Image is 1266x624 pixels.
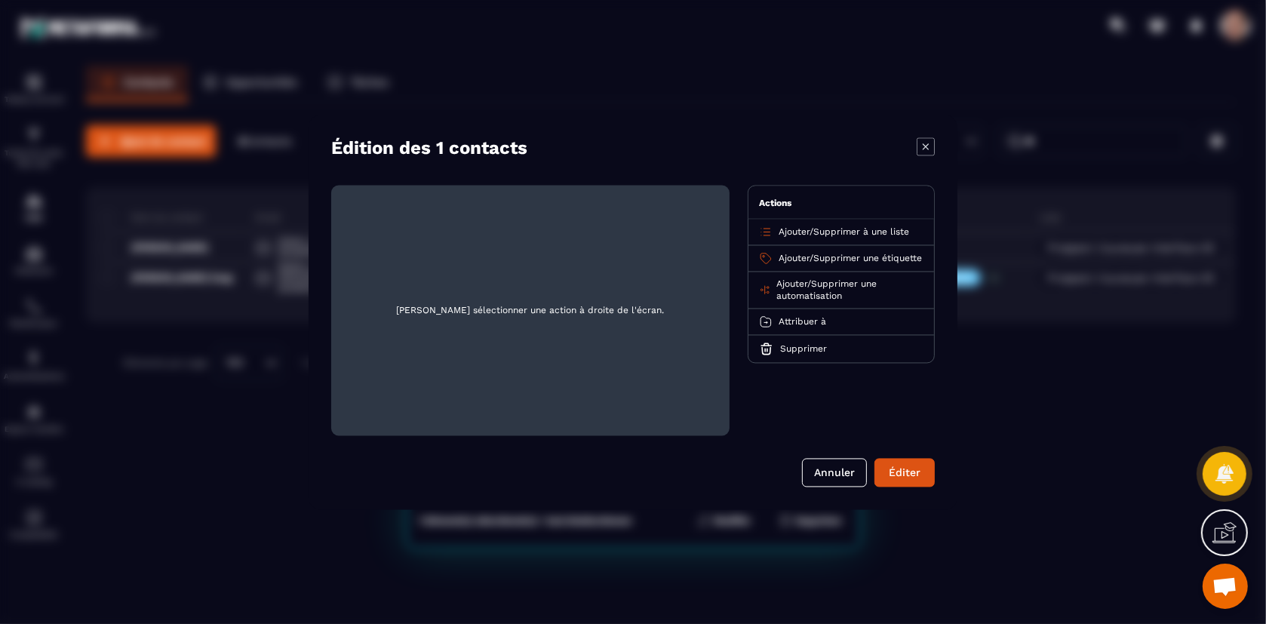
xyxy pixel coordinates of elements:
[813,253,922,263] span: Supprimer une étiquette
[343,197,718,423] span: [PERSON_NAME] sélectionner une action à droite de l'écran.
[779,226,909,238] p: /
[779,226,810,237] span: Ajouter
[779,252,922,264] p: /
[777,278,808,289] span: Ajouter
[874,458,935,487] button: Éditer
[779,253,810,263] span: Ajouter
[759,198,791,208] span: Actions
[777,278,923,302] p: /
[802,458,867,487] button: Annuler
[813,226,909,237] span: Supprimer à une liste
[779,316,826,327] span: Attribuer à
[780,343,827,354] span: Supprimer
[331,137,527,158] h4: Édition des 1 contacts
[1203,564,1248,609] div: Ouvrir le chat
[777,278,877,301] span: Supprimer une automatisation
